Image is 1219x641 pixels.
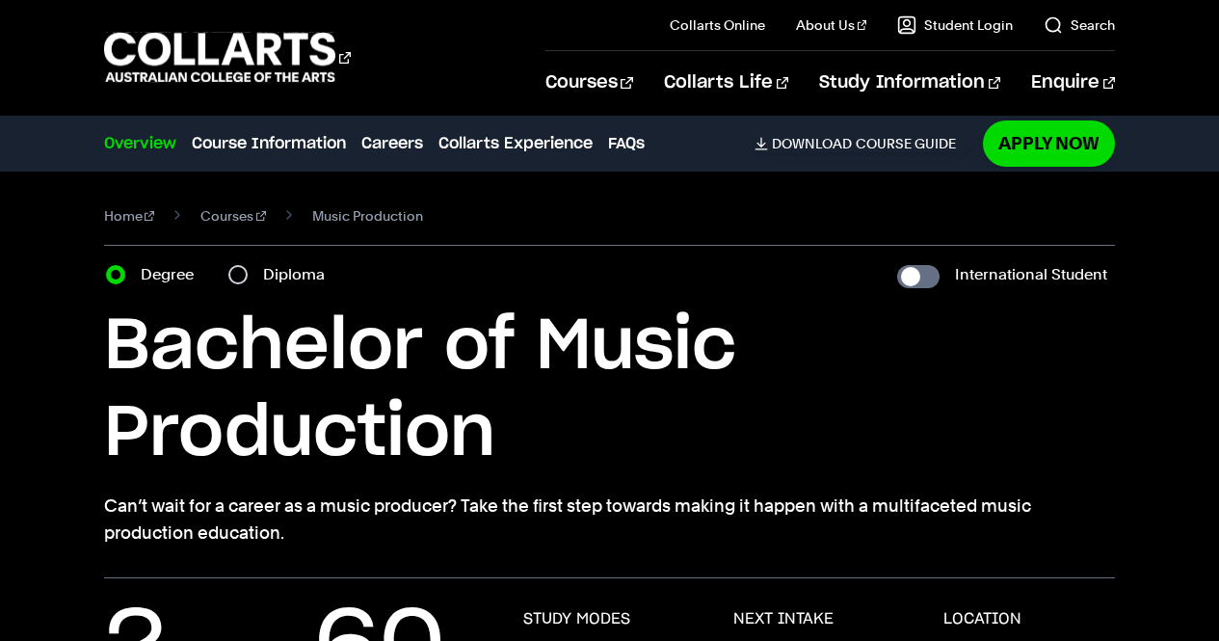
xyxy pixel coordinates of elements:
h3: STUDY MODES [523,609,630,628]
a: Student Login [897,15,1013,35]
a: Collarts Online [670,15,765,35]
label: International Student [955,261,1107,288]
h1: Bachelor of Music Production [104,304,1116,477]
a: Collarts Experience [438,132,593,155]
span: Music Production [312,202,423,229]
p: Can’t wait for a career as a music producer? Take the first step towards making it happen with a ... [104,493,1116,547]
label: Degree [141,261,205,288]
a: DownloadCourse Guide [755,135,971,152]
a: Careers [361,132,423,155]
a: About Us [796,15,867,35]
label: Diploma [263,261,336,288]
h3: NEXT INTAKE [733,609,834,628]
a: Enquire [1031,51,1115,115]
a: Home [104,202,155,229]
a: Courses [545,51,633,115]
a: Study Information [819,51,1000,115]
a: Collarts Life [664,51,788,115]
a: Courses [200,202,266,229]
h3: LOCATION [943,609,1021,628]
span: Download [772,135,852,152]
a: Overview [104,132,176,155]
a: FAQs [608,132,645,155]
div: Go to homepage [104,30,351,85]
a: Course Information [192,132,346,155]
a: Search [1044,15,1115,35]
a: Apply Now [983,120,1115,166]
